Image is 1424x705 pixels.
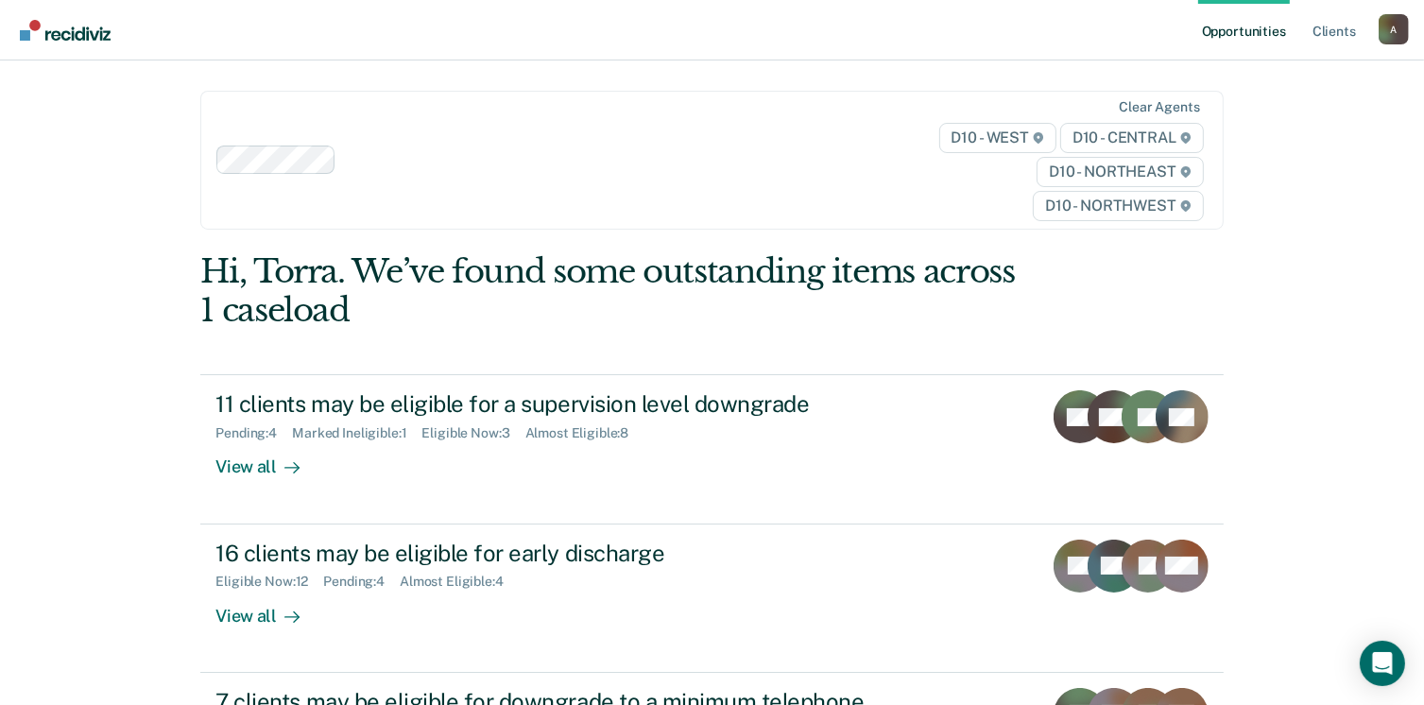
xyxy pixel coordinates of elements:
div: Pending : 4 [215,425,292,441]
div: Clear agents [1119,99,1199,115]
span: D10 - CENTRAL [1060,123,1204,153]
span: D10 - NORTHWEST [1033,191,1203,221]
a: 11 clients may be eligible for a supervision level downgradePending:4Marked Ineligible:1Eligible ... [200,374,1223,524]
div: 16 clients may be eligible for early discharge [215,540,879,567]
div: Hi, Torra. We’ve found some outstanding items across 1 caseload [200,252,1019,330]
div: Almost Eligible : 4 [400,574,519,590]
div: Pending : 4 [323,574,400,590]
a: 16 clients may be eligible for early dischargeEligible Now:12Pending:4Almost Eligible:4View all [200,524,1223,673]
span: D10 - NORTHEAST [1037,157,1203,187]
div: Almost Eligible : 8 [525,425,644,441]
span: D10 - WEST [939,123,1056,153]
div: Eligible Now : 12 [215,574,323,590]
button: Profile dropdown button [1379,14,1409,44]
div: A [1379,14,1409,44]
div: Open Intercom Messenger [1360,641,1405,686]
div: Marked Ineligible : 1 [292,425,421,441]
img: Recidiviz [20,20,111,41]
div: Eligible Now : 3 [422,425,525,441]
div: 11 clients may be eligible for a supervision level downgrade [215,390,879,418]
div: View all [215,590,321,627]
div: View all [215,441,321,478]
